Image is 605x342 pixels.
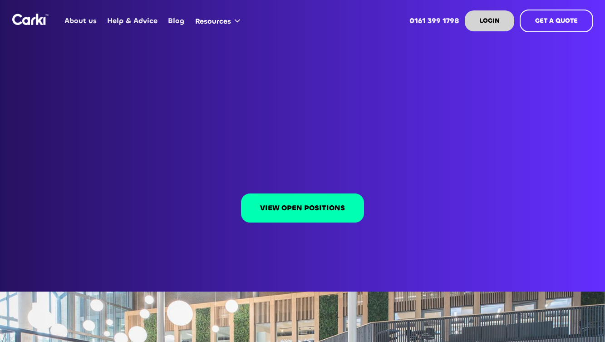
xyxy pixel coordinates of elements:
[404,3,464,39] a: 0161 399 1798
[12,14,49,25] a: home
[409,16,459,25] strong: 0161 399 1798
[190,4,249,38] div: Resources
[12,14,49,25] img: Logo
[535,16,578,25] strong: GET A QUOTE
[195,16,231,26] div: Resources
[59,3,102,39] a: About us
[163,3,190,39] a: Blog
[241,193,364,223] a: VIEW OPEN POSITIONS
[479,16,500,25] strong: LOGIN
[465,10,514,31] a: LOGIN
[102,3,163,39] a: Help & Advice
[520,10,593,32] a: GET A QUOTE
